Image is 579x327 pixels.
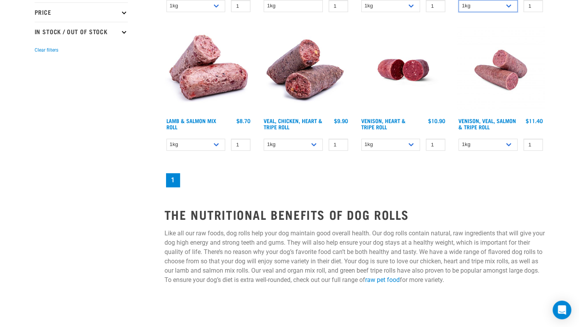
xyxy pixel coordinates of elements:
[359,26,448,114] img: Raw Essentials Venison Heart & Tripe Hypoallergenic Raw Pet Food Bulk Roll Unwrapped
[166,119,216,128] a: Lamb & Salmon Mix Roll
[523,139,543,151] input: 1
[35,47,58,54] button: Clear filters
[458,119,516,128] a: Venison, Veal, Salmon & Tripe Roll
[553,301,571,319] div: Open Intercom Messenger
[262,26,350,114] img: 1263 Chicken Organ Roll 02
[164,207,545,221] h2: The Nutritional Benefits of Dog Rolls
[526,118,543,124] div: $11.40
[35,22,128,41] p: In Stock / Out Of Stock
[361,119,406,128] a: Venison, Heart & Tripe Roll
[35,2,128,22] p: Price
[426,139,445,151] input: 1
[428,118,445,124] div: $10.90
[334,118,348,124] div: $9.90
[231,139,250,151] input: 1
[164,229,545,285] p: Like all our raw foods, dog rolls help your dog maintain good overall health. Our dog rolls conta...
[365,276,400,284] a: raw pet food
[164,26,253,114] img: 1261 Lamb Salmon Roll 01
[164,172,545,189] nav: pagination
[264,119,322,128] a: Veal, Chicken, Heart & Tripe Roll
[457,26,545,114] img: Venison Veal Salmon Tripe 1651
[236,118,250,124] div: $8.70
[166,173,180,187] a: Page 1
[329,139,348,151] input: 1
